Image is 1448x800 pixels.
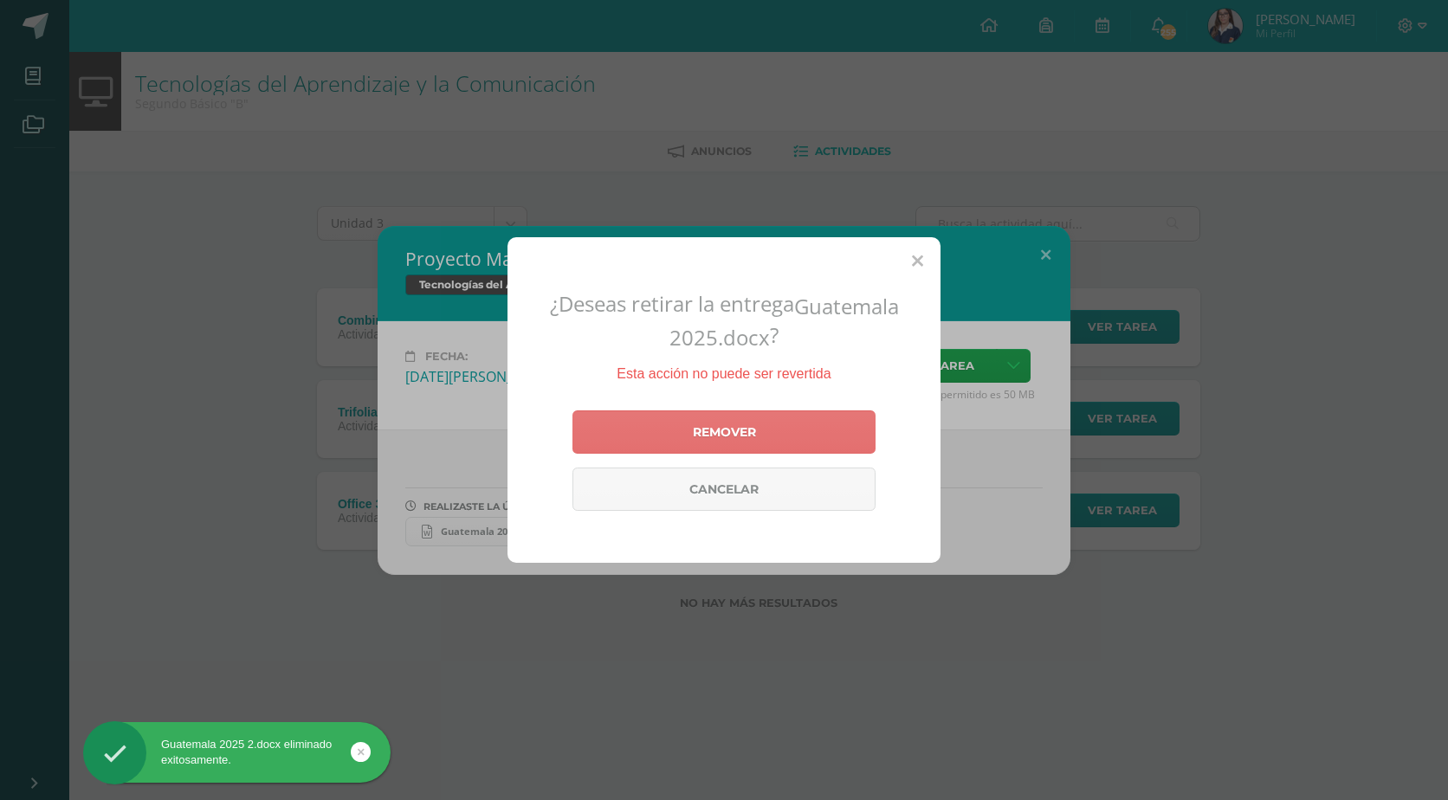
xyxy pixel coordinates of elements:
h2: ¿Deseas retirar la entrega ? [528,289,920,352]
a: Remover [572,410,876,454]
span: Esta acción no puede ser revertida [617,366,831,381]
div: Guatemala 2025 2.docx eliminado exitosamente. [83,737,391,768]
a: Cancelar [572,468,876,511]
span: Close (Esc) [912,250,923,271]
